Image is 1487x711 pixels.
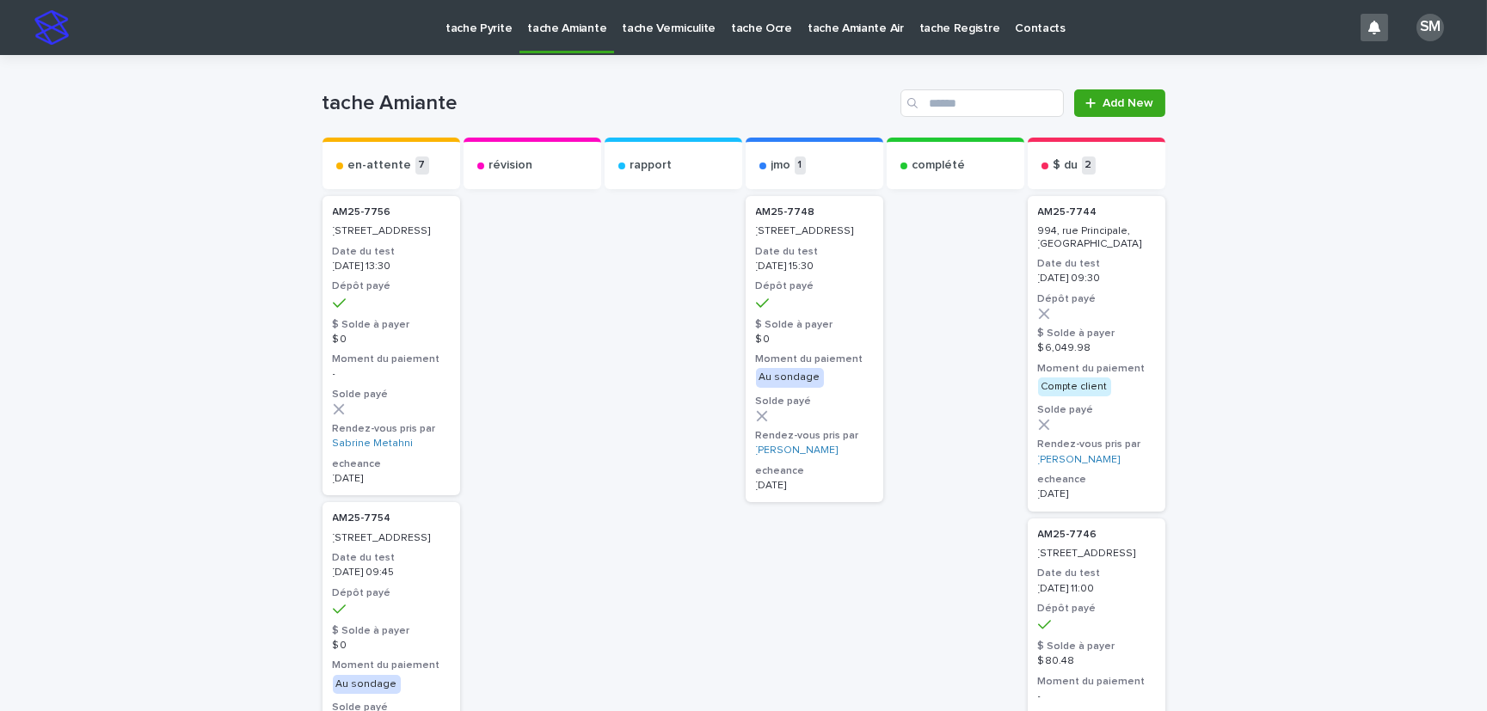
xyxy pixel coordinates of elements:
[756,334,873,346] p: $ 0
[333,438,414,450] a: Sabrine Metahni
[1038,583,1155,595] p: [DATE] 11:00
[348,158,412,173] p: en-attente
[333,318,450,332] h3: $ Solde à payer
[333,260,450,273] p: [DATE] 13:30
[1038,362,1155,376] h3: Moment du paiement
[489,158,533,173] p: révision
[756,225,873,237] p: [STREET_ADDRESS]
[756,245,873,259] h3: Date du test
[333,473,450,485] p: [DATE]
[333,624,450,638] h3: $ Solde à payer
[756,260,873,273] p: [DATE] 15:30
[756,279,873,293] h3: Dépôt payé
[333,675,401,694] div: Au sondage
[1038,454,1121,466] a: [PERSON_NAME]
[756,480,873,492] p: [DATE]
[333,388,450,401] h3: Solde payé
[1038,655,1155,667] p: $ 80.48
[1038,292,1155,306] h3: Dépôt payé
[323,196,460,495] a: AM25-7756 [STREET_ADDRESS]Date du test[DATE] 13:30Dépôt payé$ Solde à payer$ 0Moment du paiement-...
[333,551,450,565] h3: Date du test
[1082,156,1096,175] p: 2
[756,444,839,457] a: [PERSON_NAME]
[1038,342,1155,354] p: $ 6,049.98
[912,158,966,173] p: complété
[333,245,450,259] h3: Date du test
[1038,377,1111,396] div: Compte client
[630,158,673,173] p: rapport
[1038,488,1155,500] p: [DATE]
[1038,327,1155,340] h3: $ Solde à payer
[1038,602,1155,616] h3: Dépôt payé
[34,10,69,45] img: stacker-logo-s-only.png
[756,318,873,332] h3: $ Solde à payer
[1038,257,1155,271] h3: Date du test
[333,352,450,366] h3: Moment du paiement
[333,368,450,380] p: -
[756,464,873,478] h3: echeance
[333,640,450,652] p: $ 0
[415,156,429,175] p: 7
[1038,473,1155,487] h3: echeance
[1038,206,1155,218] p: AM25-7744
[333,334,450,346] p: $ 0
[756,395,873,408] h3: Solde payé
[1074,89,1164,117] a: Add New
[1038,690,1155,702] p: -
[746,196,883,502] a: AM25-7748 [STREET_ADDRESS]Date du test[DATE] 15:30Dépôt payé$ Solde à payer$ 0Moment du paiementA...
[333,279,450,293] h3: Dépôt payé
[333,225,450,237] p: [STREET_ADDRESS]
[1028,196,1165,512] a: AM25-7744 994, rue Principale, [GEOGRAPHIC_DATA]Date du test[DATE] 09:30Dépôt payé$ Solde à payer...
[795,156,806,175] p: 1
[333,567,450,579] p: [DATE] 09:45
[1103,97,1154,109] span: Add New
[333,659,450,672] h3: Moment du paiement
[1038,273,1155,285] p: [DATE] 09:30
[1038,548,1155,560] p: [STREET_ADDRESS]
[1416,14,1444,41] div: SM
[1038,567,1155,580] h3: Date du test
[756,429,873,443] h3: Rendez-vous pris par
[756,206,873,218] p: AM25-7748
[333,586,450,600] h3: Dépôt payé
[1038,675,1155,689] h3: Moment du paiement
[1038,640,1155,653] h3: $ Solde à payer
[333,422,450,436] h3: Rendez-vous pris par
[323,91,894,116] h1: tache Amiante
[756,352,873,366] h3: Moment du paiement
[1054,158,1078,173] p: $ du
[1038,529,1155,541] p: AM25-7746
[333,206,450,218] p: AM25-7756
[333,512,450,524] p: AM25-7754
[1038,438,1155,451] h3: Rendez-vous pris par
[771,158,791,173] p: jmo
[756,368,824,387] div: Au sondage
[900,89,1064,117] input: Search
[333,532,450,544] p: [STREET_ADDRESS]
[333,457,450,471] h3: echeance
[1038,403,1155,417] h3: Solde payé
[1038,225,1155,250] p: 994, rue Principale, [GEOGRAPHIC_DATA]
